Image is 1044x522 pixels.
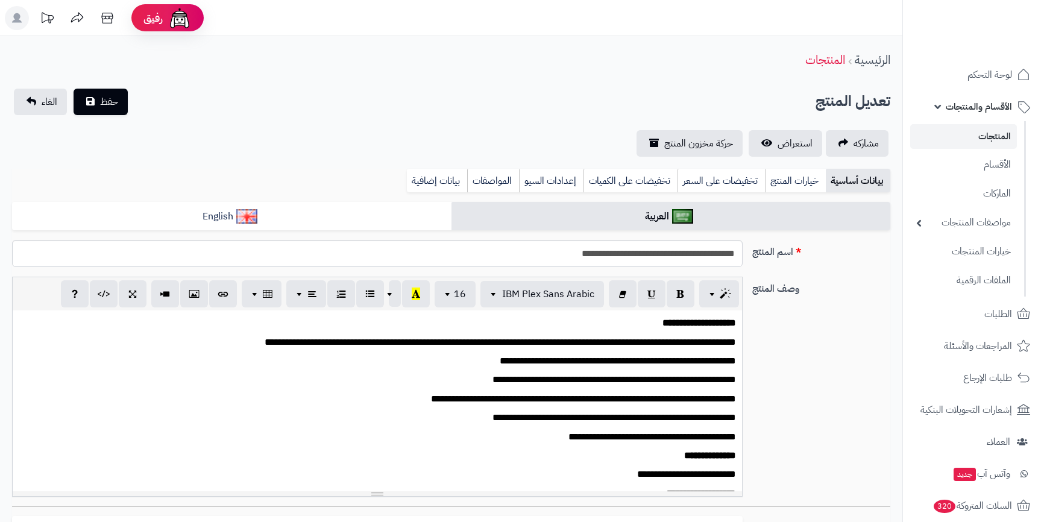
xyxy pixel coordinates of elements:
[984,306,1012,322] span: الطلبات
[42,95,57,109] span: الغاء
[933,499,955,513] span: 320
[435,281,476,307] button: 16
[910,459,1037,488] a: وآتس آبجديد
[963,369,1012,386] span: طلبات الإرجاع
[502,287,594,301] span: IBM Plex Sans Arabic
[826,130,888,157] a: مشاركه
[451,202,891,231] a: العربية
[910,300,1037,329] a: الطلبات
[74,89,128,115] button: حفظ
[236,209,257,224] img: English
[854,136,879,151] span: مشاركه
[910,152,1017,178] a: الأقسام
[855,51,890,69] a: الرئيسية
[664,136,733,151] span: حركة مخزون المنتج
[910,210,1017,236] a: مواصفات المنتجات
[778,136,813,151] span: استعراض
[143,11,163,25] span: رفيق
[672,209,693,224] img: العربية
[168,6,192,30] img: ai-face.png
[920,401,1012,418] span: إشعارات التحويلات البنكية
[910,239,1017,265] a: خيارات المنتجات
[519,169,583,193] a: إعدادات السيو
[747,240,896,259] label: اسم المنتج
[954,468,976,481] span: جديد
[932,497,1012,514] span: السلات المتروكة
[407,169,467,193] a: بيانات إضافية
[910,491,1037,520] a: السلات المتروكة320
[987,433,1010,450] span: العملاء
[967,66,1012,83] span: لوحة التحكم
[100,95,118,109] span: حفظ
[910,427,1037,456] a: العملاء
[637,130,743,157] a: حركة مخزون المنتج
[749,130,822,157] a: استعراض
[678,169,765,193] a: تخفيضات على السعر
[747,277,896,296] label: وصف المنتج
[944,338,1012,354] span: المراجعات والأسئلة
[583,169,678,193] a: تخفيضات على الكميات
[32,6,62,33] a: تحديثات المنصة
[952,465,1010,482] span: وآتس آب
[910,60,1037,89] a: لوحة التحكم
[910,363,1037,392] a: طلبات الإرجاع
[910,124,1017,149] a: المنتجات
[910,181,1017,207] a: الماركات
[12,202,451,231] a: English
[480,281,604,307] button: IBM Plex Sans Arabic
[454,287,466,301] span: 16
[946,98,1012,115] span: الأقسام والمنتجات
[910,332,1037,360] a: المراجعات والأسئلة
[816,89,890,114] h2: تعديل المنتج
[14,89,67,115] a: الغاء
[910,268,1017,294] a: الملفات الرقمية
[910,395,1037,424] a: إشعارات التحويلات البنكية
[467,169,519,193] a: المواصفات
[805,51,845,69] a: المنتجات
[962,27,1033,52] img: logo-2.png
[826,169,890,193] a: بيانات أساسية
[765,169,826,193] a: خيارات المنتج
